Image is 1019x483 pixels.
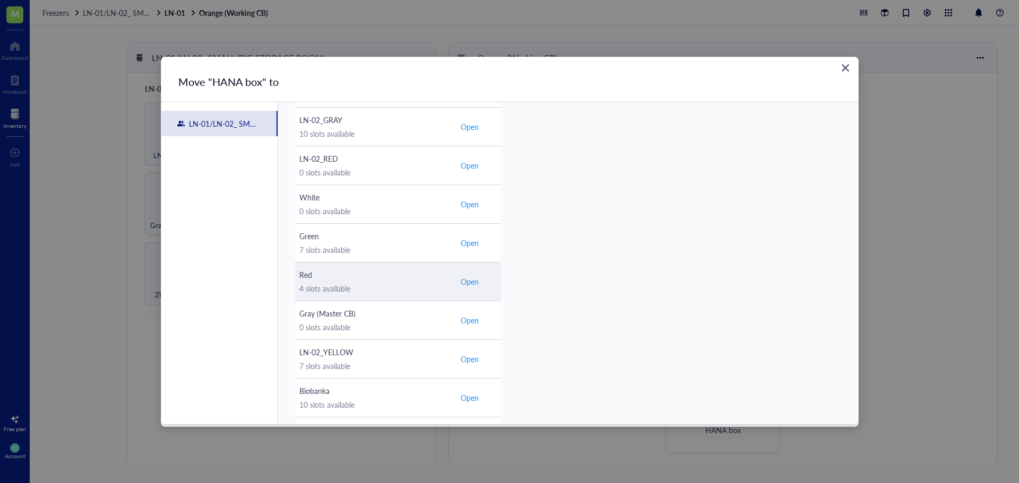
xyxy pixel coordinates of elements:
[299,283,450,294] div: 4 slots available
[459,275,481,288] button: Open
[299,399,450,410] div: 10 slots available
[299,114,450,126] div: LN-02_GRAY
[461,199,479,209] span: Open
[459,198,481,210] button: Open
[299,166,450,178] div: 0 slots available
[459,353,481,365] button: Open
[459,159,481,172] button: Open
[299,244,450,256] div: 7 slots available
[459,314,481,327] button: Open
[461,315,479,325] span: Open
[299,321,450,333] div: 0 slots available
[299,269,450,280] div: Red
[299,308,450,319] div: Gray (Master CB)
[837,68,854,81] span: Close
[299,230,450,242] div: Green
[299,205,450,217] div: 0 slots available
[459,391,481,404] button: Open
[299,360,450,372] div: 7 slots available
[461,393,479,402] span: Open
[837,66,854,83] button: Close
[299,128,450,139] div: 10 slots available
[299,385,450,397] div: Biobanka
[178,74,824,89] div: Move "HANA box" to
[299,346,450,358] div: LN-02_YELLOW
[299,424,450,435] div: LN-02_GREY
[461,161,479,170] span: Open
[459,120,481,133] button: Open
[459,236,481,249] button: Open
[461,354,479,364] span: Open
[461,122,479,131] span: Open
[461,277,479,286] span: Open
[299,153,450,164] div: LN-02_RED
[185,119,260,128] div: LN-01/LN-02_ SMALL/BIG STORAGE ROOM
[299,191,450,203] div: White
[461,238,479,248] span: Open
